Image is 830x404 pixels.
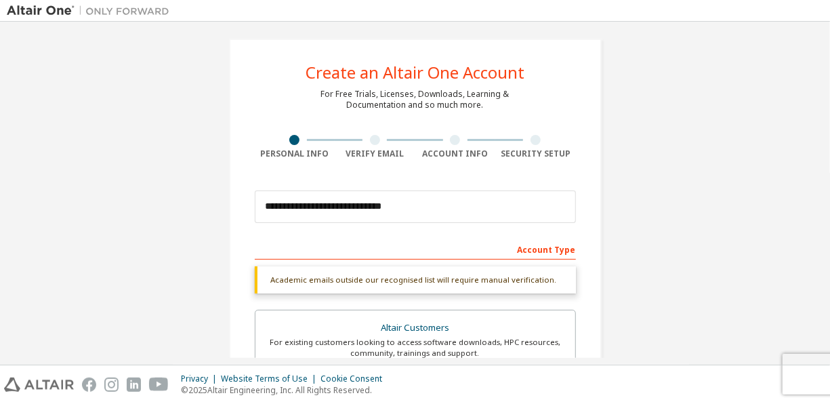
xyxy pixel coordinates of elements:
img: altair_logo.svg [4,378,74,392]
div: Privacy [181,373,221,384]
div: Cookie Consent [320,373,390,384]
div: Account Type [255,238,576,260]
div: Security Setup [495,148,576,159]
div: Account Info [415,148,496,159]
img: facebook.svg [82,378,96,392]
img: Altair One [7,4,176,18]
div: For Free Trials, Licenses, Downloads, Learning & Documentation and so much more. [321,89,510,110]
img: instagram.svg [104,378,119,392]
img: youtube.svg [149,378,169,392]
div: Create an Altair One Account [306,64,524,81]
div: Altair Customers [264,319,567,338]
div: Verify Email [335,148,415,159]
div: Personal Info [255,148,335,159]
p: © 2025 Altair Engineering, Inc. All Rights Reserved. [181,384,390,396]
div: For existing customers looking to access software downloads, HPC resources, community, trainings ... [264,337,567,359]
img: linkedin.svg [127,378,141,392]
div: Website Terms of Use [221,373,320,384]
div: Academic emails outside our recognised list will require manual verification. [255,266,576,294]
